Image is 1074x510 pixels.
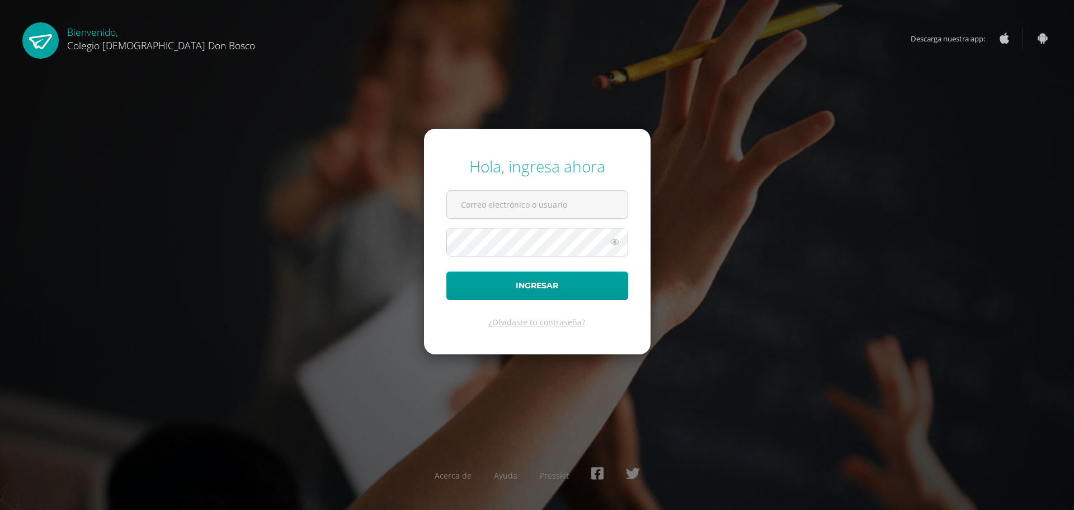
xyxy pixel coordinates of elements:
a: Acerca de [435,470,472,481]
span: Descarga nuestra app: [911,28,996,49]
div: Hola, ingresa ahora [446,156,628,177]
a: ¿Olvidaste tu contraseña? [489,317,585,327]
a: Presskit [540,470,569,481]
button: Ingresar [446,272,628,300]
input: Correo electrónico o usuario [447,191,628,218]
a: Ayuda [494,470,517,481]
span: Colegio [DEMOGRAPHIC_DATA] Don Bosco [67,39,255,52]
div: Bienvenido, [67,22,255,52]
